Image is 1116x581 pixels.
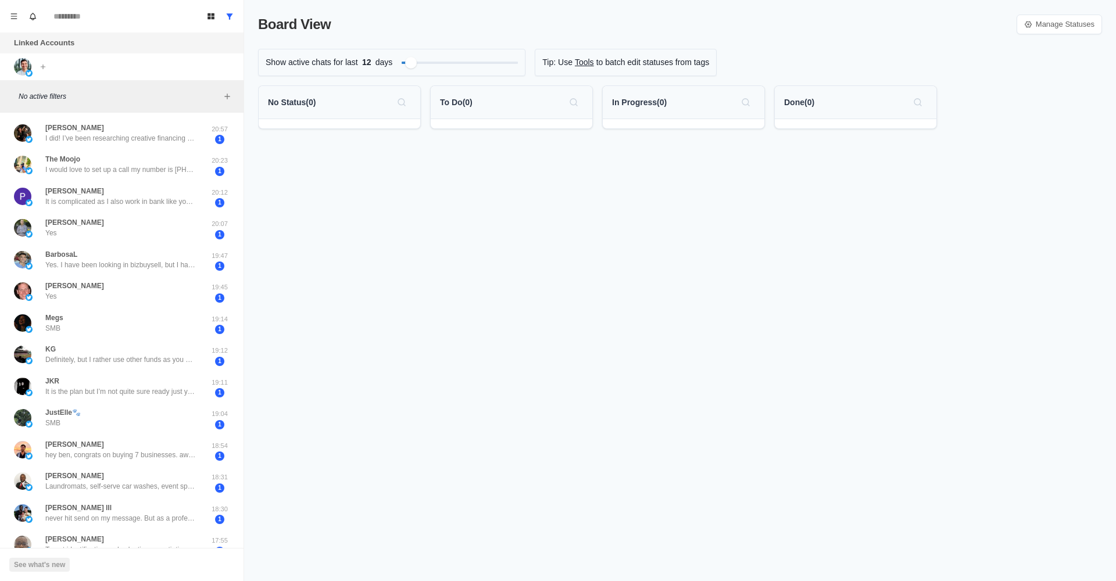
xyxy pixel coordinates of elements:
[205,504,234,514] p: 18:30
[205,124,234,134] p: 20:57
[784,96,814,109] p: Done ( 0 )
[45,481,196,492] p: Laundromats, self-serve car washes, event spaces, and self-storage facilities type businesses. I'...
[45,376,59,386] p: JKR
[45,544,196,555] p: Target identification and valuation, negotiation and due diligence, deal structuring, finance and...
[45,217,104,228] p: [PERSON_NAME]
[26,231,33,238] img: picture
[45,354,196,365] p: Definitely, but I rather use other funds as you mention in your lessons .
[612,96,667,109] p: In Progress ( 0 )
[268,96,316,109] p: No Status ( 0 )
[215,547,224,556] span: 1
[14,472,31,490] img: picture
[202,7,220,26] button: Board View
[14,251,31,268] img: picture
[14,346,31,363] img: picture
[215,167,224,176] span: 1
[14,314,31,332] img: picture
[14,188,31,205] img: picture
[215,135,224,144] span: 1
[392,93,411,112] button: Search
[205,219,234,229] p: 20:07
[14,441,31,458] img: picture
[266,56,358,69] p: Show active chats for last
[358,56,375,69] span: 12
[45,450,196,460] p: hey ben, congrats on buying 7 businesses. awesome to see you taking home over 60k last month in c...
[205,156,234,166] p: 20:23
[1017,15,1102,34] a: Manage Statuses
[45,154,80,164] p: The Moojo
[45,186,104,196] p: [PERSON_NAME]
[215,198,224,207] span: 1
[14,378,31,395] img: picture
[26,484,33,491] img: picture
[14,282,31,300] img: picture
[45,471,104,481] p: [PERSON_NAME]
[258,14,331,35] p: Board View
[45,503,112,513] p: [PERSON_NAME] lll
[26,357,33,364] img: picture
[45,534,104,544] p: [PERSON_NAME]
[45,313,63,323] p: Megs
[215,483,224,493] span: 1
[45,407,81,418] p: JustElle🐾
[575,56,594,69] a: Tools
[405,57,417,69] div: Filter by activity days
[205,251,234,261] p: 19:47
[215,515,224,524] span: 1
[215,420,224,429] span: 1
[45,281,104,291] p: [PERSON_NAME]
[375,56,393,69] p: days
[23,7,42,26] button: Notifications
[596,56,710,69] p: to batch edit statuses from tags
[26,453,33,460] img: picture
[45,123,104,133] p: [PERSON_NAME]
[45,439,104,450] p: [PERSON_NAME]
[205,378,234,388] p: 19:11
[26,263,33,270] img: picture
[542,56,573,69] p: Tip: Use
[215,230,224,239] span: 1
[14,156,31,173] img: picture
[205,409,234,419] p: 19:04
[14,536,31,553] img: picture
[45,164,196,175] p: I would love to set up a call my number is [PHONE_NUMBER]. I’m [DEMOGRAPHIC_DATA] and am very ser...
[220,89,234,103] button: Add filters
[205,472,234,482] p: 18:31
[45,418,60,428] p: SMB
[14,219,31,236] img: picture
[205,282,234,292] p: 19:45
[220,7,239,26] button: Show all conversations
[45,133,196,144] p: I did! I’ve been researching creative financing and looking at different scenarios
[45,344,56,354] p: KG
[440,96,473,109] p: To Do ( 0 )
[26,136,33,143] img: picture
[45,323,60,333] p: SMB
[36,60,50,74] button: Add account
[26,421,33,428] img: picture
[45,249,77,260] p: BarbosaL
[14,37,74,49] p: Linked Accounts
[19,91,220,102] p: No active filters
[14,124,31,142] img: picture
[215,261,224,271] span: 1
[26,326,33,333] img: picture
[736,93,755,112] button: Search
[215,357,224,366] span: 1
[215,451,224,461] span: 1
[45,228,57,238] p: Yes
[14,409,31,426] img: picture
[9,558,70,572] button: See what's new
[45,196,196,207] p: It is complicated as I also work in bank like you - North Trust Chicago and the compliance even d...
[14,504,31,522] img: picture
[45,386,196,397] p: It is the plan but I’m not quite sure ready just yet. I appreciate the correspondence.
[26,389,33,396] img: picture
[205,188,234,198] p: 20:12
[14,58,31,76] img: picture
[26,70,33,77] img: picture
[45,260,196,270] p: Yes. I have been looking in bizbuysell, but I have noticed most won't get back to me. They don't ...
[45,513,196,523] p: never hit send on my message. But as a professional athlete we have rigorous schedules and don't ...
[5,7,23,26] button: Menu
[26,294,33,301] img: picture
[26,516,33,523] img: picture
[205,314,234,324] p: 19:14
